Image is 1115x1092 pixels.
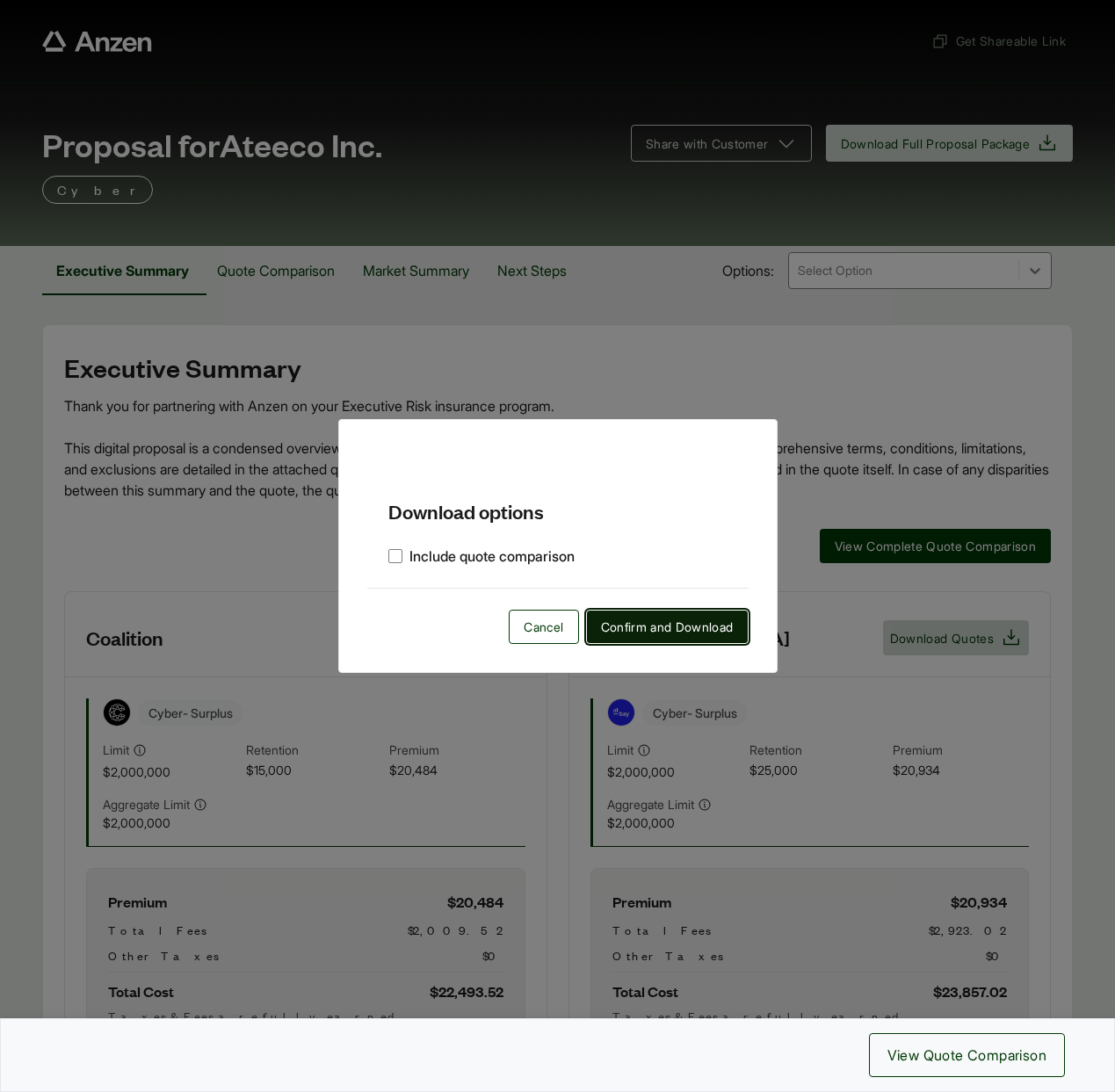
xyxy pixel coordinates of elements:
span: View Quote Comparison [887,1045,1046,1066]
label: Include quote comparison [388,546,575,567]
h5: Download options [367,469,749,524]
span: Cancel [524,618,563,636]
button: Cancel [509,610,578,644]
button: View Quote Comparison [869,1033,1065,1077]
span: Confirm and Download [601,618,734,636]
button: Confirm and Download [586,610,749,644]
